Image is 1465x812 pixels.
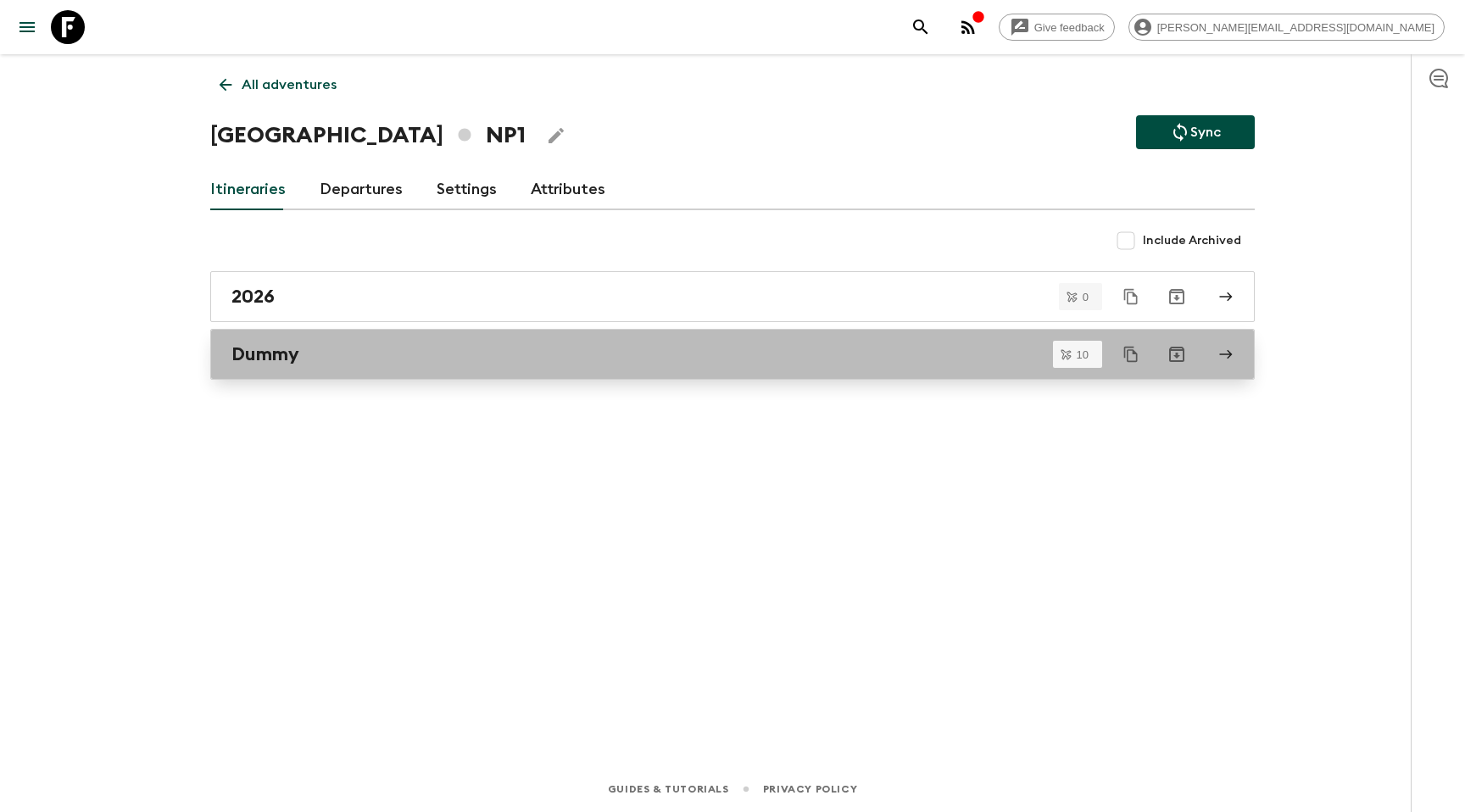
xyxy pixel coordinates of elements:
[1148,21,1444,34] span: [PERSON_NAME][EMAIL_ADDRESS][DOMAIN_NAME]
[539,119,573,153] button: Edit Adventure Title
[437,170,497,210] a: Settings
[1067,349,1099,360] span: 10
[1128,14,1445,41] div: [PERSON_NAME][EMAIL_ADDRESS][DOMAIN_NAME]
[1072,292,1099,303] span: 0
[1143,232,1241,249] span: Include Archived
[10,10,44,44] button: menu
[1160,337,1194,371] button: Archive
[210,170,286,210] a: Itineraries
[231,343,299,365] h2: Dummy
[1190,122,1221,142] p: Sync
[1136,115,1255,149] button: Sync adventure departures to the booking engine
[608,780,729,798] a: Guides & Tutorials
[904,10,938,44] button: search adventures
[1116,281,1146,312] button: Duplicate
[763,780,857,798] a: Privacy Policy
[210,119,526,153] h1: [GEOGRAPHIC_DATA] NP1
[531,170,605,210] a: Attributes
[210,329,1255,380] a: Dummy
[231,286,275,308] h2: 2026
[242,75,337,95] p: All adventures
[210,68,346,102] a: All adventures
[1116,339,1146,370] button: Duplicate
[210,271,1255,322] a: 2026
[1160,280,1194,314] button: Archive
[999,14,1115,41] a: Give feedback
[1025,21,1114,34] span: Give feedback
[320,170,403,210] a: Departures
